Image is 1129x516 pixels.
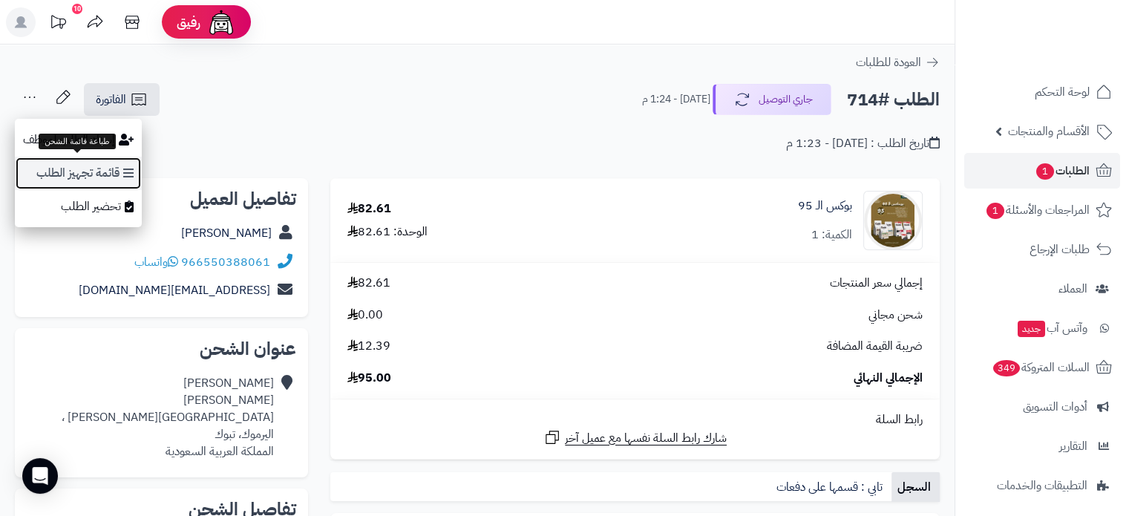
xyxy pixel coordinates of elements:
div: تاريخ الطلب : [DATE] - 1:23 م [786,135,940,152]
span: السلات المتروكة [992,357,1090,378]
a: بوكس الـ 95 [798,197,852,215]
a: الطلبات1 [964,153,1120,189]
span: 1 [986,203,1004,219]
span: جديد [1018,321,1045,337]
button: جاري التوصيل [713,84,831,115]
span: لوحة التحكم [1035,82,1090,102]
a: أدوات التسويق [964,389,1120,425]
a: التقارير [964,428,1120,464]
span: طلبات الإرجاع [1030,239,1090,260]
a: السلات المتروكة349 [964,350,1120,385]
span: العودة للطلبات [856,53,921,71]
span: إجمالي سعر المنتجات [830,275,923,292]
a: لوحة التحكم [964,74,1120,110]
img: logo-2.png [1028,11,1115,42]
span: الفاتورة [96,91,126,108]
a: [EMAIL_ADDRESS][DOMAIN_NAME] [79,281,270,299]
span: 12.39 [347,338,390,355]
span: 82.61 [347,275,390,292]
span: أدوات التسويق [1023,396,1087,417]
button: إسناد الطلب لموظف [15,123,142,157]
span: شارك رابط السلة نفسها مع عميل آخر [565,430,727,447]
a: السجل [891,472,940,502]
a: قائمة تجهيز الطلب [15,157,142,190]
span: التقارير [1059,436,1087,457]
div: رابط السلة [336,411,934,428]
a: واتساب [134,253,178,271]
span: التطبيقات والخدمات [997,475,1087,496]
h2: تفاصيل العميل [27,190,296,208]
span: المراجعات والأسئلة [985,200,1090,221]
span: 95.00 [347,370,391,387]
div: 10 [72,4,82,14]
div: 82.61 [347,200,391,218]
div: الكمية: 1 [811,226,852,244]
span: الأقسام والمنتجات [1008,121,1090,142]
small: [DATE] - 1:24 م [642,92,710,107]
span: ضريبة القيمة المضافة [827,338,923,355]
a: طلبات الإرجاع [964,232,1120,267]
span: رفيق [177,13,200,31]
a: العملاء [964,271,1120,307]
div: الوحدة: 82.61 [347,223,428,241]
a: التطبيقات والخدمات [964,468,1120,503]
img: ai-face.png [206,7,236,37]
a: المراجعات والأسئلة1 [964,192,1120,228]
h2: الطلب #714 [847,85,940,115]
div: طباعة قائمة الشحن [39,134,116,150]
span: 1 [1036,163,1054,180]
a: [PERSON_NAME] [181,224,272,242]
img: 1758354822-%D8%A8%D9%88%D9%83%D8%B3%20%D8%A7%D9%84%D9%80%2095-90x90.jpg [864,191,922,250]
a: العودة للطلبات [856,53,940,71]
a: الفاتورة [84,83,160,116]
a: تحديثات المنصة [39,7,76,41]
div: Open Intercom Messenger [22,458,58,494]
span: شحن مجاني [868,307,923,324]
a: شارك رابط السلة نفسها مع عميل آخر [543,428,727,447]
span: وآتس آب [1016,318,1087,339]
span: 0.00 [347,307,383,324]
a: تابي : قسمها على دفعات [770,472,891,502]
a: 966550388061 [181,253,270,271]
a: وآتس آبجديد [964,310,1120,346]
span: الإجمالي النهائي [854,370,923,387]
span: الطلبات [1035,160,1090,181]
div: [PERSON_NAME] [PERSON_NAME] [GEOGRAPHIC_DATA][PERSON_NAME] ، اليرموك، تبوك المملكة العربية السعودية [62,375,274,460]
span: 349 [993,360,1020,376]
span: العملاء [1058,278,1087,299]
h2: عنوان الشحن [27,340,296,358]
a: تحضير الطلب [15,190,142,223]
